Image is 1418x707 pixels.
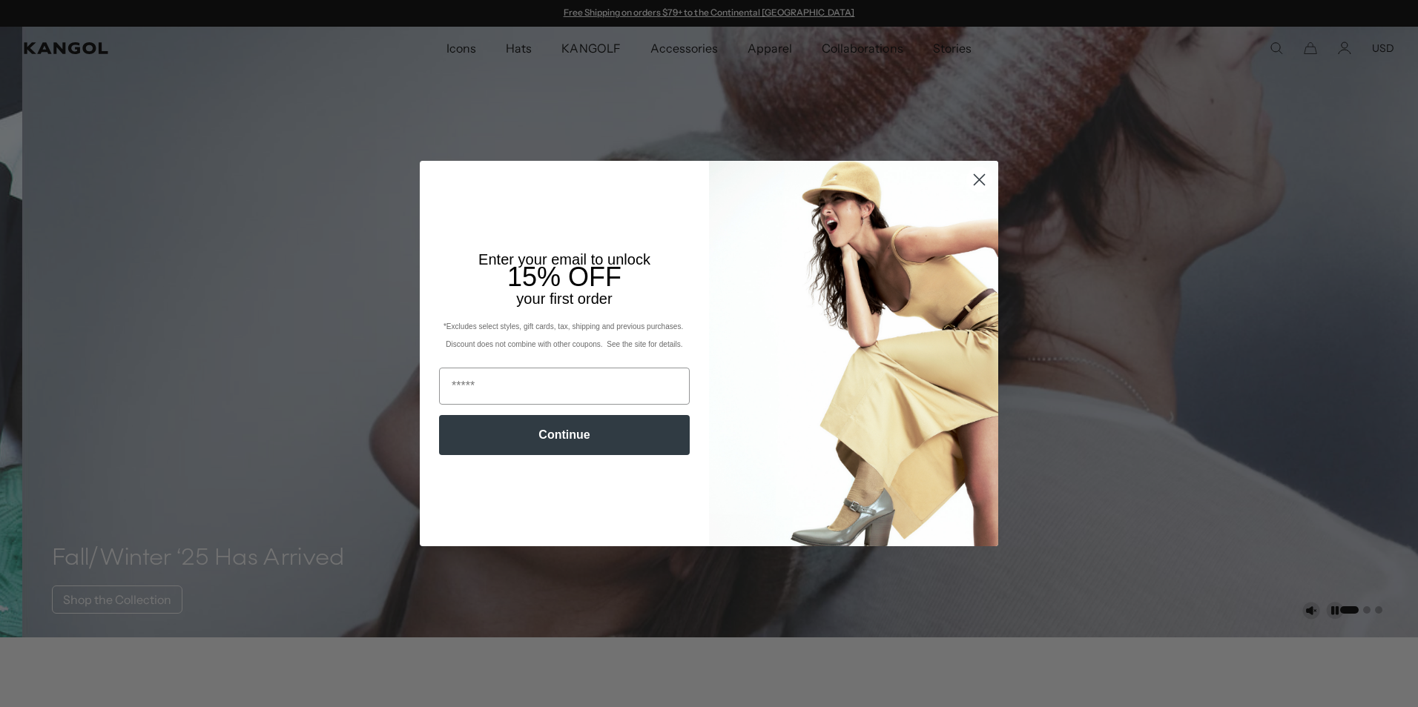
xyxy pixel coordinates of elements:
[516,291,612,307] span: your first order
[966,167,992,193] button: Close dialog
[439,415,690,455] button: Continue
[507,262,621,292] span: 15% OFF
[709,161,998,546] img: 93be19ad-e773-4382-80b9-c9d740c9197f.jpeg
[439,368,690,405] input: Email
[478,251,650,268] span: Enter your email to unlock
[443,322,685,348] span: *Excludes select styles, gift cards, tax, shipping and previous purchases. Discount does not comb...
